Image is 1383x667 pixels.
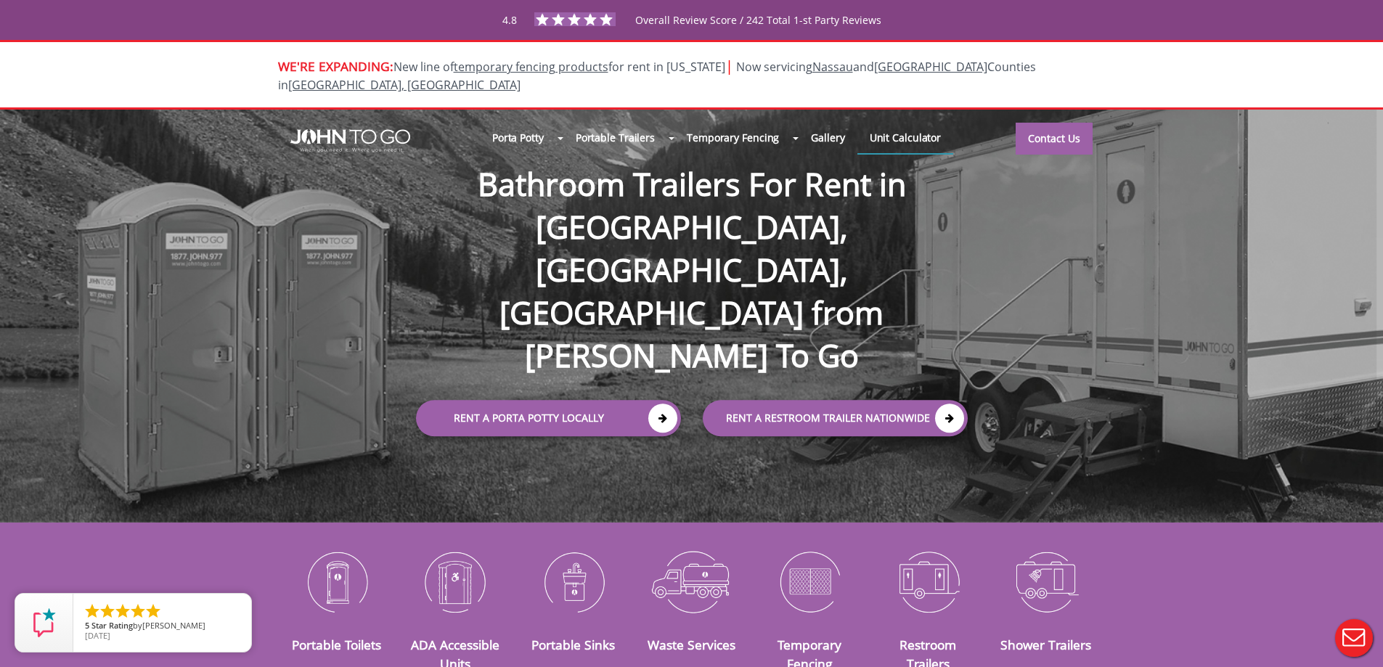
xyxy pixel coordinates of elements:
a: Portable Trailers [563,122,667,153]
a: Contact Us [1016,123,1093,155]
span: by [85,621,240,631]
span: New line of for rent in [US_STATE] [278,59,1036,93]
li:  [129,602,147,620]
img: Portable-Sinks-icon_N.png [525,544,621,619]
a: Nassau [812,59,853,75]
button: Live Chat [1325,609,1383,667]
span: [PERSON_NAME] [142,620,205,631]
li:  [144,602,162,620]
img: JOHN to go [290,129,410,152]
a: Temporary Fencing [674,122,791,153]
a: Portable Sinks [531,636,615,653]
span: [DATE] [85,630,110,641]
a: rent a RESTROOM TRAILER Nationwide [703,400,968,436]
img: Portable-Toilets-icon_N.png [289,544,385,619]
li:  [114,602,131,620]
li:  [99,602,116,620]
span: 5 [85,620,89,631]
li:  [83,602,101,620]
a: Porta Potty [480,122,556,153]
img: Temporary-Fencing-cion_N.png [762,544,858,619]
a: Waste Services [648,636,735,653]
span: Star Rating [91,620,133,631]
img: Waste-Services-icon_N.png [643,544,740,619]
a: [GEOGRAPHIC_DATA], [GEOGRAPHIC_DATA] [288,77,521,93]
a: Rent a Porta Potty Locally [416,400,681,436]
span: | [725,56,733,75]
img: Restroom-Trailers-icon_N.png [880,544,976,619]
span: WE'RE EXPANDING: [278,57,393,75]
span: Now servicing and Counties in [278,59,1036,93]
img: Review Rating [30,608,59,637]
a: [GEOGRAPHIC_DATA] [874,59,987,75]
a: temporary fencing products [454,59,608,75]
h1: Bathroom Trailers For Rent in [GEOGRAPHIC_DATA], [GEOGRAPHIC_DATA], [GEOGRAPHIC_DATA] from [PERSO... [401,116,982,377]
span: Overall Review Score / 242 Total 1-st Party Reviews [635,13,881,56]
a: Unit Calculator [857,122,954,153]
img: ADA-Accessible-Units-icon_N.png [407,544,503,619]
a: Shower Trailers [1000,636,1091,653]
img: Shower-Trailers-icon_N.png [998,544,1095,619]
span: 4.8 [502,13,517,27]
a: Gallery [799,122,857,153]
a: Portable Toilets [292,636,381,653]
